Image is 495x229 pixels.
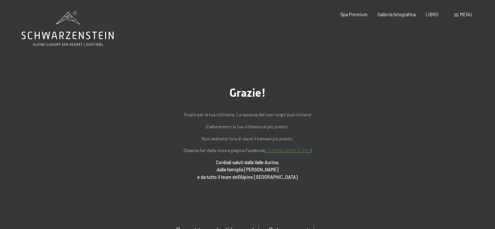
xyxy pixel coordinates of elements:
[340,12,367,17] a: Spa Premium
[206,124,289,129] font: Elaboreremo la tua richiesta al più presto.
[229,86,266,99] font: Grazie!
[216,160,279,165] font: Cordiali saluti dalla Valle Aurina,
[426,12,438,17] a: LIBRO
[202,136,294,141] font: Non vediamo l'ora di darvi il benvenuto presto.
[460,12,472,17] font: menu
[310,148,312,153] font: !
[378,12,416,17] a: Galleria fotografica
[184,148,265,153] font: Diventa fan della nostra pagina Facebook
[217,167,279,172] font: dalla famiglia [PERSON_NAME]
[184,112,311,117] font: Grazie per la tua richiesta. La vacanza dei tuoi sogni può iniziare!
[197,174,298,180] font: e da tutto il team dell'Alpine [GEOGRAPHIC_DATA]
[265,148,310,153] a: [DOMAIN_NAME][URL]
